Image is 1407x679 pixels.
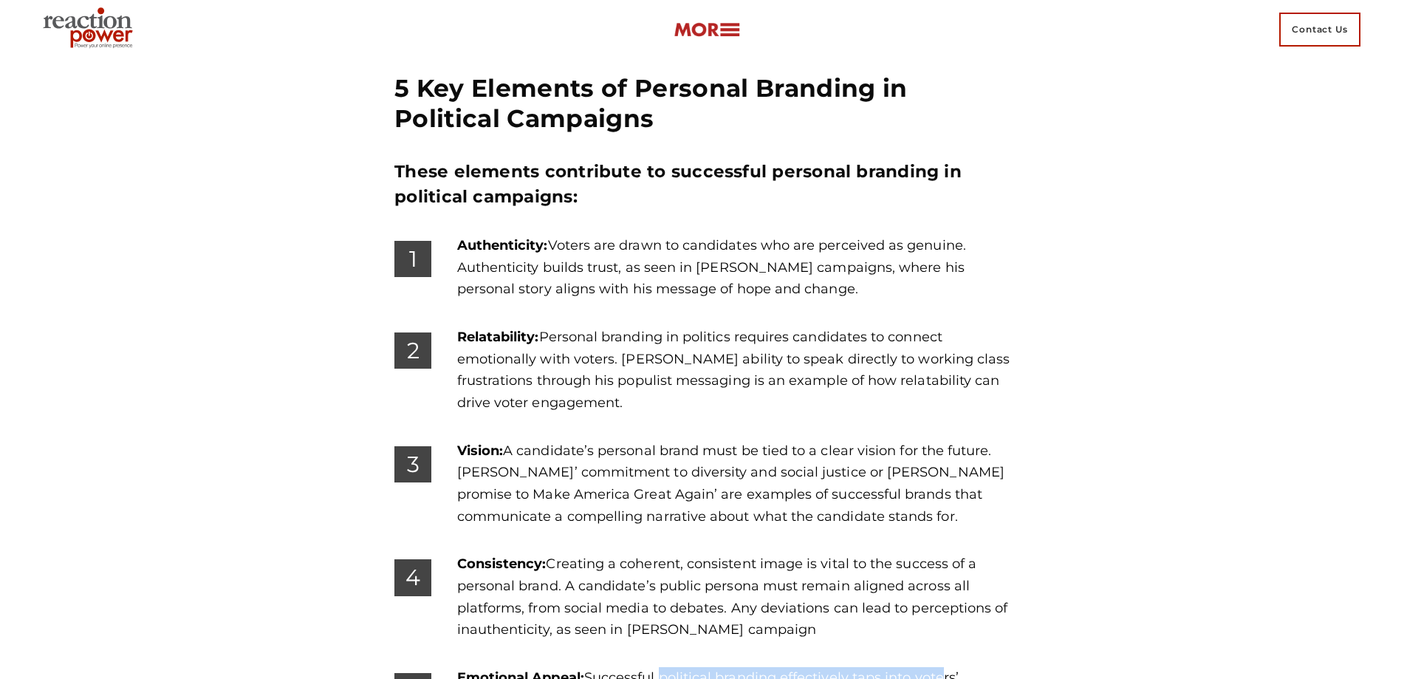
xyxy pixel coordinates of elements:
p: 3 [394,446,431,483]
p: 1 [394,241,431,278]
p: Voters are drawn to candidates who are perceived as genuine. Authenticity builds trust, as seen i... [457,235,1013,301]
h2: 5 Key Elements of Personal Branding in Political Campaigns [394,73,1013,134]
p: A candidate’s personal brand must be tied to a clear vision for the future. [PERSON_NAME]’ commit... [457,440,1013,528]
strong: Relatability: [457,329,539,345]
img: Executive Branding | Personal Branding Agency [37,3,144,56]
p: Personal branding in politics requires candidates to connect emotionally with voters. [PERSON_NAM... [457,327,1013,414]
strong: Vision: [457,443,504,459]
strong: Consistency: [457,556,547,572]
p: 2 [394,332,431,369]
h4: These elements contribute to successful personal branding in political campaigns: [394,160,1013,209]
p: 4 [394,559,431,596]
strong: Authenticity: [457,237,548,253]
p: Creating a coherent, consistent image is vital to the success of a personal brand. A candidate’s ... [457,553,1013,641]
span: Contact Us [1279,13,1360,47]
img: more-btn.png [674,21,740,38]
